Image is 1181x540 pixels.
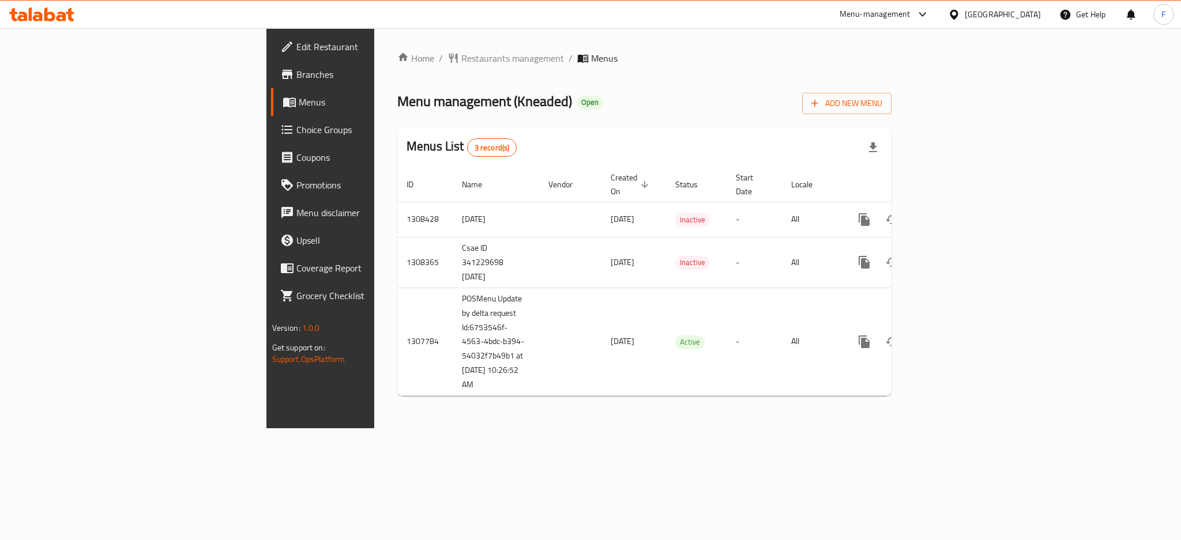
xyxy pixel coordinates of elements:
li: / [569,51,573,65]
span: Status [675,178,713,191]
th: Actions [841,167,971,202]
td: All [782,202,841,237]
a: Edit Restaurant [271,33,464,61]
td: POSMenu Update by delta request Id:6753546f-4563-4bdc-b394-54032f7b49b1 at [DATE] 10:26:52 AM [453,288,539,396]
td: - [727,202,782,237]
span: [DATE] [611,334,634,349]
span: Menus [591,51,618,65]
span: F [1161,8,1165,21]
button: Change Status [878,328,906,356]
a: Support.OpsPlatform [272,352,345,367]
td: - [727,288,782,396]
a: Menu disclaimer [271,199,464,226]
button: Change Status [878,206,906,233]
a: Coupons [271,144,464,171]
span: Coupons [296,150,454,164]
a: Coverage Report [271,254,464,282]
a: Restaurants management [447,51,564,65]
span: Version: [272,320,300,335]
span: Add New Menu [811,96,882,111]
td: - [727,237,782,288]
table: enhanced table [397,167,971,396]
span: Open [577,97,603,107]
button: Change Status [878,248,906,276]
button: more [851,328,878,356]
span: Coverage Report [296,261,454,275]
span: Branches [296,67,454,81]
div: Total records count [467,138,517,157]
span: ID [407,178,428,191]
span: Edit Restaurant [296,40,454,54]
span: Upsell [296,233,454,247]
span: Get support on: [272,340,325,355]
button: more [851,206,878,233]
a: Branches [271,61,464,88]
span: Promotions [296,178,454,192]
span: Start Date [736,171,768,198]
span: [DATE] [611,212,634,226]
td: Csae ID 341229698 [DATE] [453,237,539,288]
td: [DATE] [453,202,539,237]
span: Grocery Checklist [296,289,454,303]
div: Export file [859,134,887,161]
div: Inactive [675,256,710,270]
td: All [782,237,841,288]
span: Menus [299,95,454,109]
span: Inactive [675,213,710,226]
nav: breadcrumb [397,51,892,65]
span: Vendor [548,178,588,191]
div: Menu-management [840,7,911,21]
span: Menu management ( Kneaded ) [397,88,572,114]
span: Active [675,335,705,349]
span: Inactive [675,256,710,269]
span: Locale [791,178,828,191]
span: [DATE] [611,255,634,270]
span: Menu disclaimer [296,206,454,220]
span: 1.0.0 [302,320,320,335]
a: Grocery Checklist [271,282,464,309]
a: Menus [271,88,464,116]
div: Open [577,96,603,109]
span: Created On [611,171,652,198]
a: Upsell [271,226,464,254]
button: Add New Menu [802,93,892,114]
span: 3 record(s) [468,142,517,153]
div: [GEOGRAPHIC_DATA] [965,8,1041,21]
span: Restaurants management [461,51,564,65]
span: Name [462,178,497,191]
span: Choice Groups [296,123,454,137]
button: more [851,248,878,276]
h2: Menus List [407,138,517,157]
a: Promotions [271,171,464,199]
td: All [782,288,841,396]
a: Choice Groups [271,116,464,144]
